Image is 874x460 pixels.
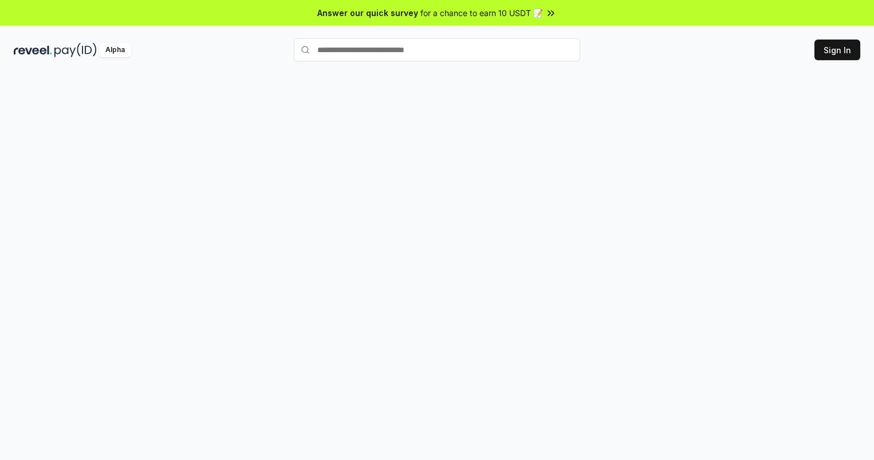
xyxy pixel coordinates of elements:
div: Alpha [99,43,131,57]
button: Sign In [814,40,860,60]
span: Answer our quick survey [317,7,418,19]
img: pay_id [54,43,97,57]
img: reveel_dark [14,43,52,57]
span: for a chance to earn 10 USDT 📝 [420,7,543,19]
